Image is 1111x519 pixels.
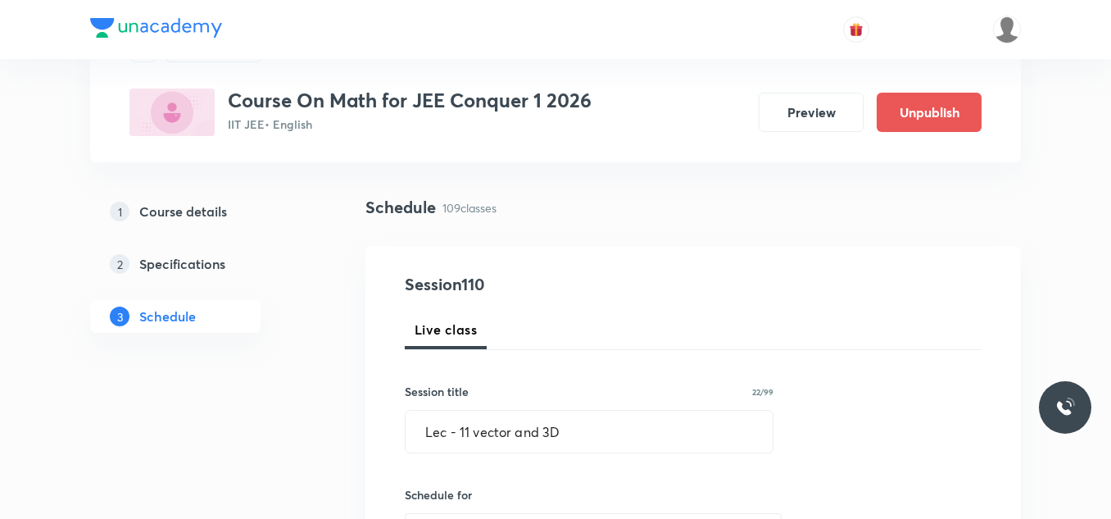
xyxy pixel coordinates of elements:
[90,18,222,38] img: Company Logo
[993,16,1021,43] img: Saniya Tarannum
[90,248,313,280] a: 2Specifications
[139,254,225,274] h5: Specifications
[405,486,773,503] h6: Schedule for
[228,116,592,133] p: IIT JEE • English
[405,383,469,400] h6: Session title
[752,388,773,396] p: 22/99
[110,202,129,221] p: 1
[139,307,196,326] h5: Schedule
[365,195,436,220] h4: Schedule
[405,272,704,297] h4: Session 110
[442,199,497,216] p: 109 classes
[843,16,869,43] button: avatar
[1055,398,1075,417] img: ttu
[139,202,227,221] h5: Course details
[110,307,129,326] p: 3
[877,93,982,132] button: Unpublish
[415,320,477,339] span: Live class
[90,195,313,228] a: 1Course details
[849,22,864,37] img: avatar
[759,93,864,132] button: Preview
[129,89,215,136] img: 73189732-D01A-49B4-9B81-DD78D77CE0E9_plus.png
[406,411,773,453] input: A great title is short, clear and descriptive
[90,18,222,42] a: Company Logo
[228,89,592,112] h3: Course On Math for JEE Conquer 1 2026
[110,254,129,274] p: 2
